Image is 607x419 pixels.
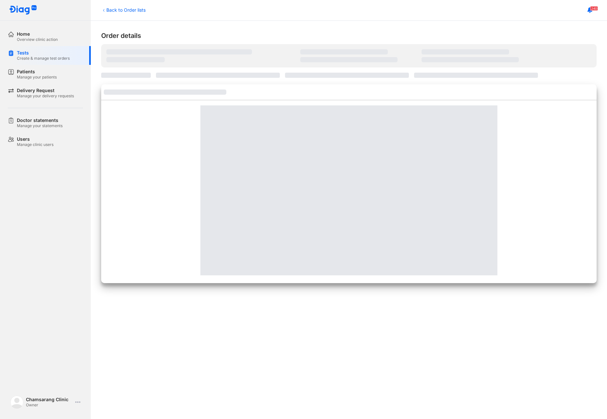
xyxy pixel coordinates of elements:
[101,6,146,13] div: Back to Order lists
[17,117,63,123] div: Doctor statements
[26,397,73,402] div: Chamsarang Clinic
[9,5,37,15] img: logo
[10,396,23,409] img: logo
[17,93,74,99] div: Manage your delivery requests
[17,142,54,147] div: Manage clinic users
[17,69,57,75] div: Patients
[17,37,58,42] div: Overview clinic action
[17,123,63,128] div: Manage your statements
[26,402,73,408] div: Owner
[17,88,74,93] div: Delivery Request
[590,6,598,11] span: 240
[17,50,70,56] div: Tests
[17,56,70,61] div: Create & manage test orders
[101,31,597,40] div: Order details
[17,31,58,37] div: Home
[17,75,57,80] div: Manage your patients
[17,136,54,142] div: Users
